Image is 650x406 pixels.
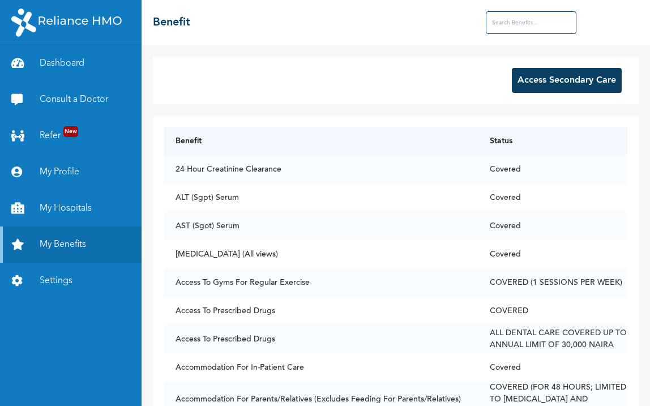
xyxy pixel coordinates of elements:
td: AST (Sgot) Serum [164,212,478,240]
button: Access Secondary Care [512,68,622,93]
td: Covered [478,183,627,212]
td: Access To Prescribed Drugs [164,297,478,325]
td: COVERED [478,297,627,325]
td: Accommodation For In-Patient Care [164,353,478,382]
img: RelianceHMO's Logo [11,8,122,37]
td: COVERED (1 SESSIONS PER WEEK) [478,268,627,297]
span: New [63,126,78,137]
td: 24 Hour Creatinine Clearance [164,155,478,183]
td: Covered [478,155,627,183]
td: ALT (Sgpt) Serum [164,183,478,212]
th: Status [478,127,627,155]
h2: Benefit [153,14,190,31]
td: [MEDICAL_DATA] (All views) [164,240,478,268]
td: Covered [478,240,627,268]
th: Benefit [164,127,478,155]
td: Access To Gyms For Regular Exercise [164,268,478,297]
td: Covered [478,353,627,382]
input: Search Benefits... [486,11,576,34]
td: Covered [478,212,627,240]
td: Access To Prescribed Drugs [164,325,478,353]
td: ALL DENTAL CARE COVERED UP TO ANNUAL LIMIT OF 30,000 NAIRA [478,325,627,353]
